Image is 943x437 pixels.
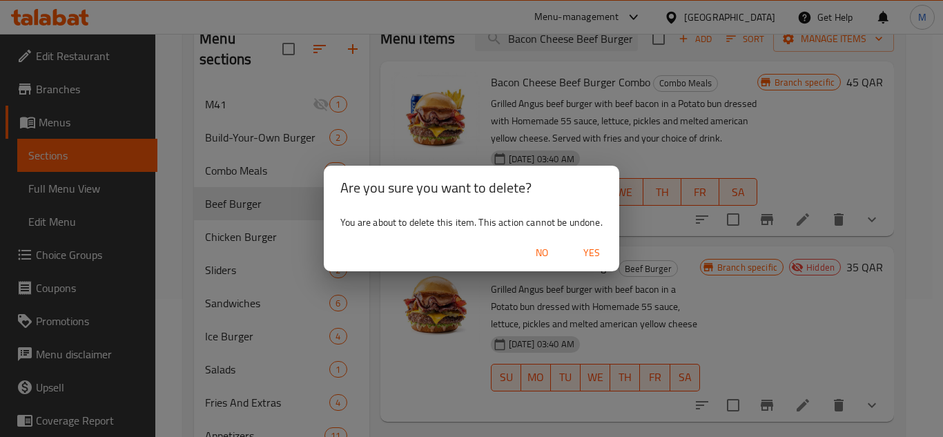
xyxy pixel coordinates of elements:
button: Yes [570,240,614,266]
span: Yes [575,244,608,262]
button: No [520,240,564,266]
span: No [525,244,558,262]
div: You are about to delete this item. This action cannot be undone. [324,210,619,235]
h2: Are you sure you want to delete? [340,177,603,199]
